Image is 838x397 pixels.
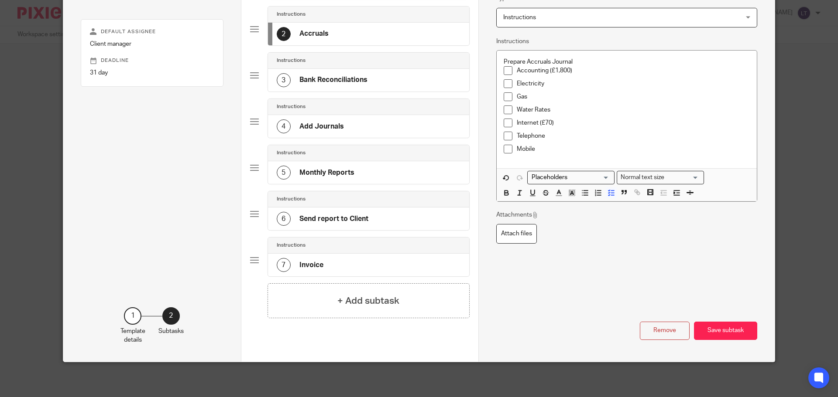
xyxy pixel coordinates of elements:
p: Mobile [517,145,750,153]
p: Electricity [517,79,750,88]
h4: Instructions [277,196,306,203]
p: Internet (£70) [517,119,750,127]
label: Attach files [496,224,537,244]
h4: Instructions [277,149,306,156]
p: Subtasks [158,327,184,336]
h4: Instructions [277,103,306,110]
div: Placeholders [527,171,615,184]
input: Search for option [529,173,609,182]
p: Gas [517,92,750,101]
p: Water Rates [517,105,750,114]
p: 31 day [90,68,214,77]
h4: Instructions [277,242,306,249]
p: Accounting (£1,800) [517,66,750,75]
h4: Send report to Client [299,214,368,224]
div: Search for option [617,171,704,184]
input: Search for option [667,173,699,182]
div: Search for option [527,171,615,184]
span: Instructions [503,14,536,20]
p: Attachments [496,210,539,219]
div: 2 [162,307,180,325]
div: 1 [124,307,141,325]
div: 4 [277,119,291,133]
h4: Instructions [277,11,306,18]
div: 2 [277,27,291,41]
div: 6 [277,212,291,226]
h4: Accruals [299,29,329,38]
p: Template details [120,327,145,345]
button: Save subtask [694,322,757,340]
p: Client manager [90,40,214,48]
p: Deadline [90,57,214,64]
h4: Monthly Reports [299,168,354,177]
button: Remove [640,322,690,340]
div: 7 [277,258,291,272]
label: Instructions [496,37,529,46]
div: 5 [277,166,291,180]
p: Prepare Accruals Journal [504,58,750,66]
h4: Instructions [277,57,306,64]
h4: Invoice [299,261,323,270]
p: Default assignee [90,28,214,35]
div: 3 [277,73,291,87]
h4: + Add subtask [337,294,399,308]
span: Normal text size [619,173,666,182]
p: Telephone [517,132,750,140]
h4: Bank Reconciliations [299,75,367,85]
div: Text styles [617,171,704,184]
h4: Add Journals [299,122,344,131]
